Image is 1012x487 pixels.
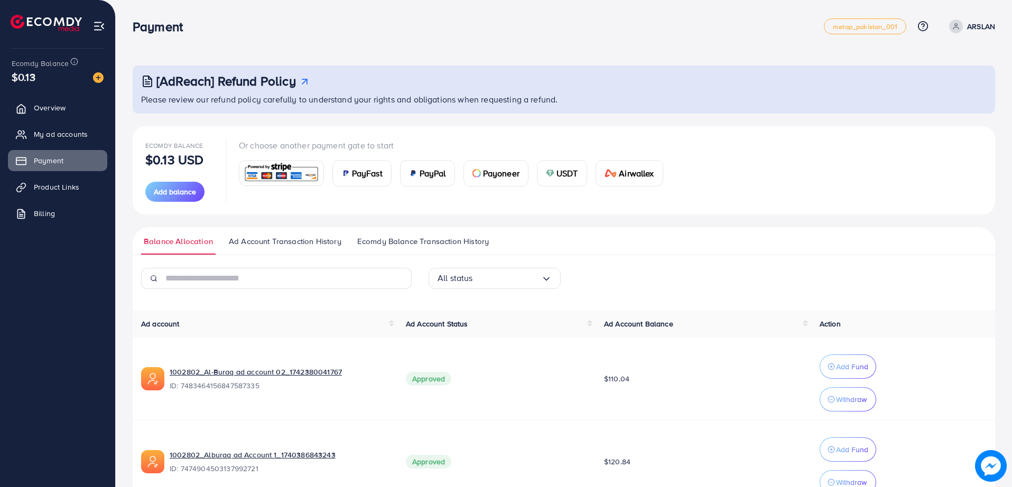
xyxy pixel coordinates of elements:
a: cardUSDT [537,160,587,186]
img: card [341,169,350,177]
span: Ecomdy Balance [145,141,203,150]
span: Ad Account Transaction History [229,236,341,247]
div: Search for option [429,268,561,289]
button: Add balance [145,182,205,202]
a: My ad accounts [8,124,107,145]
span: Ad Account Balance [604,319,673,329]
span: PayPal [420,167,446,180]
a: ARSLAN [945,20,995,33]
h3: Payment [133,19,191,34]
span: metap_pakistan_001 [833,23,897,30]
img: image [93,72,104,83]
span: Add balance [154,186,196,197]
span: $0.13 [12,69,35,85]
a: 1002802_Al-Buraq ad account 02_1742380041767 [170,367,389,377]
span: Action [820,319,841,329]
p: Or choose another payment gate to start [239,139,672,152]
span: Balance Allocation [144,236,213,247]
span: ID: 7483464156847587335 [170,380,389,391]
a: 1002802_Alburaq ad Account 1_1740386843243 [170,449,389,460]
p: Add Fund [836,443,868,456]
span: Ecomdy Balance [12,58,69,69]
a: Overview [8,97,107,118]
img: ic-ads-acc.e4c84228.svg [141,450,164,473]
span: Payoneer [483,167,519,180]
div: <span class='underline'>1002802_Alburaq ad Account 1_1740386843243</span></br>7474904503137992721 [170,449,389,474]
img: image [977,452,1006,481]
span: $120.84 [604,456,630,467]
img: card [472,169,481,177]
span: Approved [406,455,451,469]
a: Billing [8,203,107,224]
img: ic-ads-acc.e4c84228.svg [141,367,164,390]
div: <span class='underline'>1002802_Al-Buraq ad account 02_1742380041767</span></br>7483464156847587335 [170,367,389,391]
span: All status [438,270,473,286]
a: cardAirwallex [596,160,663,186]
span: Airwallex [619,167,654,180]
input: Search for option [473,270,541,286]
a: card [239,160,324,186]
img: card [409,169,417,177]
p: ARSLAN [967,20,995,33]
a: metap_pakistan_001 [824,18,906,34]
p: Please review our refund policy carefully to understand your rights and obligations when requesti... [141,93,989,106]
span: USDT [556,167,578,180]
span: Ecomdy Balance Transaction History [357,236,489,247]
button: Withdraw [820,387,876,411]
span: ID: 7474904503137992721 [170,463,389,474]
h3: [AdReach] Refund Policy [156,73,296,89]
span: PayFast [352,167,383,180]
a: cardPayPal [400,160,455,186]
button: Add Fund [820,437,876,462]
img: card [546,169,554,177]
span: Overview [34,102,66,113]
span: Ad Account Status [406,319,468,329]
button: Add Fund [820,354,876,379]
span: $110.04 [604,373,629,384]
span: Billing [34,208,55,219]
p: Withdraw [836,393,867,406]
span: My ad accounts [34,129,88,139]
a: cardPayFast [332,160,392,186]
p: $0.13 USD [145,153,203,166]
span: Payment [34,155,63,166]
p: Add Fund [836,360,868,373]
span: Ad account [141,319,180,329]
img: card [605,169,617,177]
a: cardPayoneer [463,160,528,186]
a: Product Links [8,176,107,198]
img: logo [11,15,82,31]
span: Product Links [34,182,79,192]
img: menu [93,20,105,32]
a: Payment [8,150,107,171]
span: Approved [406,372,451,386]
img: card [243,162,320,184]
